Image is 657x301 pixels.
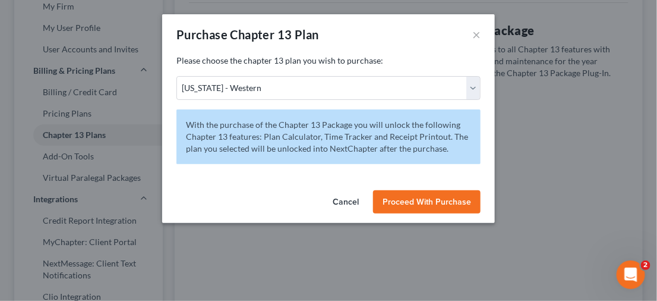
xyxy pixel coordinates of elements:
div: Purchase Chapter 13 Plan [176,26,319,43]
iframe: Intercom live chat [617,261,645,289]
p: With the purchase of the Chapter 13 Package you will unlock the following Chapter 13 features: Pl... [176,109,481,164]
button: Proceed With Purchase [373,190,481,214]
button: Cancel [323,190,368,214]
p: Please choose the chapter 13 plan you wish to purchase: [176,55,481,67]
span: 2 [641,261,650,270]
span: Proceed With Purchase [383,197,471,207]
button: × [472,27,481,42]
